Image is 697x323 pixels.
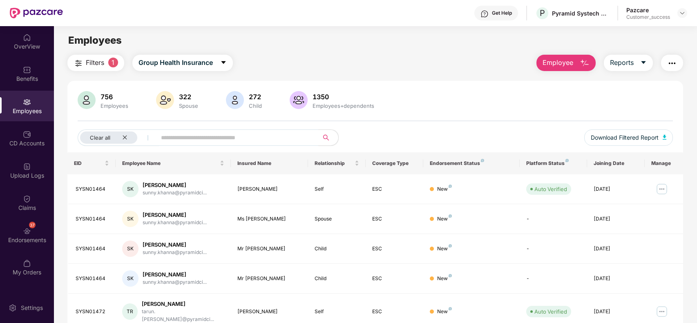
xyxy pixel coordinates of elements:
[108,58,118,67] span: 1
[247,102,264,109] div: Child
[594,185,638,193] div: [DATE]
[437,245,452,253] div: New
[122,270,139,287] div: SK
[23,33,31,42] img: svg+xml;base64,PHN2ZyBpZD0iSG9tZSIgeG1sbnM9Imh0dHA6Ly93d3cudzMub3JnLzIwMDAvc3ZnIiB3aWR0aD0iMjAiIG...
[226,91,244,109] img: svg+xml;base64,PHN2ZyB4bWxucz0iaHR0cDovL3d3dy53My5vcmcvMjAwMC9zdmciIHhtbG5zOnhsaW5rPSJodHRwOi8vd3...
[143,211,207,219] div: [PERSON_NAME]
[449,274,452,277] img: svg+xml;base64,PHN2ZyB4bWxucz0iaHR0cDovL3d3dy53My5vcmcvMjAwMC9zdmciIHdpZHRoPSI4IiBoZWlnaHQ9IjgiIH...
[237,308,301,316] div: [PERSON_NAME]
[591,133,659,142] span: Download Filtered Report
[237,275,301,283] div: Mr [PERSON_NAME]
[594,215,638,223] div: [DATE]
[626,6,670,14] div: Pazcare
[231,152,308,174] th: Insured Name
[76,308,109,316] div: SYSN01472
[594,245,638,253] div: [DATE]
[640,59,647,67] span: caret-down
[122,160,219,167] span: Employee Name
[315,215,359,223] div: Spouse
[315,308,359,316] div: Self
[552,9,609,17] div: Pyramid Systech Consulting Private Limited
[99,102,130,109] div: Employees
[143,219,207,227] div: sunny.khanna@pyramidci...
[372,215,417,223] div: ESC
[143,181,207,189] div: [PERSON_NAME]
[29,222,36,228] div: 37
[23,130,31,138] img: svg+xml;base64,PHN2ZyBpZD0iQ0RfQWNjb3VudHMiIGRhdGEtbmFtZT0iQ0QgQWNjb3VudHMiIHhtbG5zPSJodHRwOi8vd3...
[290,91,308,109] img: svg+xml;base64,PHN2ZyB4bWxucz0iaHR0cDovL3d3dy53My5vcmcvMjAwMC9zdmciIHhtbG5zOnhsaW5rPSJodHRwOi8vd3...
[308,152,366,174] th: Relationship
[318,134,334,141] span: search
[543,58,573,68] span: Employee
[76,275,109,283] div: SYSN01464
[318,129,339,146] button: search
[23,195,31,203] img: svg+xml;base64,PHN2ZyBpZD0iQ2xhaW0iIHhtbG5zPSJodHRwOi8vd3d3LnczLm9yZy8yMDAwL3N2ZyIgd2lkdGg9IjIwIi...
[122,135,127,140] span: close
[143,249,207,256] div: sunny.khanna@pyramidci...
[177,93,200,101] div: 322
[655,305,668,318] img: manageButton
[76,215,109,223] div: SYSN01464
[645,152,683,174] th: Manage
[372,308,417,316] div: ESC
[584,129,673,146] button: Download Filtered Report
[366,152,423,174] th: Coverage Type
[9,304,17,312] img: svg+xml;base64,PHN2ZyBpZD0iU2V0dGluZy0yMHgyMCIgeG1sbnM9Imh0dHA6Ly93d3cudzMub3JnLzIwMDAvc3ZnIiB3aW...
[23,163,31,171] img: svg+xml;base64,PHN2ZyBpZD0iVXBsb2FkX0xvZ3MiIGRhdGEtbmFtZT0iVXBsb2FkIExvZ3MiIHhtbG5zPSJodHRwOi8vd3...
[536,55,596,71] button: Employee
[481,159,484,162] img: svg+xml;base64,PHN2ZyB4bWxucz0iaHR0cDovL3d3dy53My5vcmcvMjAwMC9zdmciIHdpZHRoPSI4IiBoZWlnaHQ9IjgiIH...
[610,58,634,68] span: Reports
[122,241,139,257] div: SK
[122,211,139,227] div: SK
[626,14,670,20] div: Customer_success
[437,185,452,193] div: New
[540,8,545,18] span: P
[372,275,417,283] div: ESC
[315,185,359,193] div: Self
[587,152,645,174] th: Joining Date
[74,160,103,167] span: EID
[177,102,200,109] div: Spouse
[534,185,567,193] div: Auto Verified
[520,204,587,234] td: -
[580,58,590,68] img: svg+xml;base64,PHN2ZyB4bWxucz0iaHR0cDovL3d3dy53My5vcmcvMjAwMC9zdmciIHhtbG5zOnhsaW5rPSJodHRwOi8vd3...
[311,102,376,109] div: Employees+dependents
[667,58,677,68] img: svg+xml;base64,PHN2ZyB4bWxucz0iaHR0cDovL3d3dy53My5vcmcvMjAwMC9zdmciIHdpZHRoPSIyNCIgaGVpZ2h0PSIyNC...
[237,245,301,253] div: Mr [PERSON_NAME]
[156,91,174,109] img: svg+xml;base64,PHN2ZyB4bWxucz0iaHR0cDovL3d3dy53My5vcmcvMjAwMC9zdmciIHhtbG5zOnhsaW5rPSJodHRwOi8vd3...
[520,234,587,264] td: -
[76,245,109,253] div: SYSN01464
[78,91,96,109] img: svg+xml;base64,PHN2ZyB4bWxucz0iaHR0cDovL3d3dy53My5vcmcvMjAwMC9zdmciIHhtbG5zOnhsaW5rPSJodHRwOi8vd3...
[67,152,116,174] th: EID
[449,244,452,247] img: svg+xml;base64,PHN2ZyB4bWxucz0iaHR0cDovL3d3dy53My5vcmcvMjAwMC9zdmciIHdpZHRoPSI4IiBoZWlnaHQ9IjgiIH...
[526,160,581,167] div: Platform Status
[220,59,227,67] span: caret-down
[604,55,653,71] button: Reportscaret-down
[237,185,301,193] div: [PERSON_NAME]
[18,304,45,312] div: Settings
[534,307,567,316] div: Auto Verified
[437,308,452,316] div: New
[10,8,63,18] img: New Pazcare Logo
[143,189,207,197] div: sunny.khanna@pyramidci...
[311,93,376,101] div: 1350
[78,129,159,146] button: Clear allclose
[565,159,569,162] img: svg+xml;base64,PHN2ZyB4bWxucz0iaHR0cDovL3d3dy53My5vcmcvMjAwMC9zdmciIHdpZHRoPSI4IiBoZWlnaHQ9IjgiIH...
[492,10,512,16] div: Get Help
[132,55,233,71] button: Group Health Insurancecaret-down
[449,185,452,188] img: svg+xml;base64,PHN2ZyB4bWxucz0iaHR0cDovL3d3dy53My5vcmcvMjAwMC9zdmciIHdpZHRoPSI4IiBoZWlnaHQ9IjgiIH...
[520,264,587,294] td: -
[315,275,359,283] div: Child
[86,58,104,68] span: Filters
[90,134,110,141] span: Clear all
[480,10,489,18] img: svg+xml;base64,PHN2ZyBpZD0iSGVscC0zMngzMiIgeG1sbnM9Imh0dHA6Ly93d3cudzMub3JnLzIwMDAvc3ZnIiB3aWR0aD...
[116,152,231,174] th: Employee Name
[372,185,417,193] div: ESC
[655,183,668,196] img: manageButton
[247,93,264,101] div: 272
[99,93,130,101] div: 756
[679,10,686,16] img: svg+xml;base64,PHN2ZyBpZD0iRHJvcGRvd24tMzJ4MzIiIHhtbG5zPSJodHRwOi8vd3d3LnczLm9yZy8yMDAwL3N2ZyIgd2...
[67,55,124,71] button: Filters1
[315,245,359,253] div: Child
[142,300,224,308] div: [PERSON_NAME]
